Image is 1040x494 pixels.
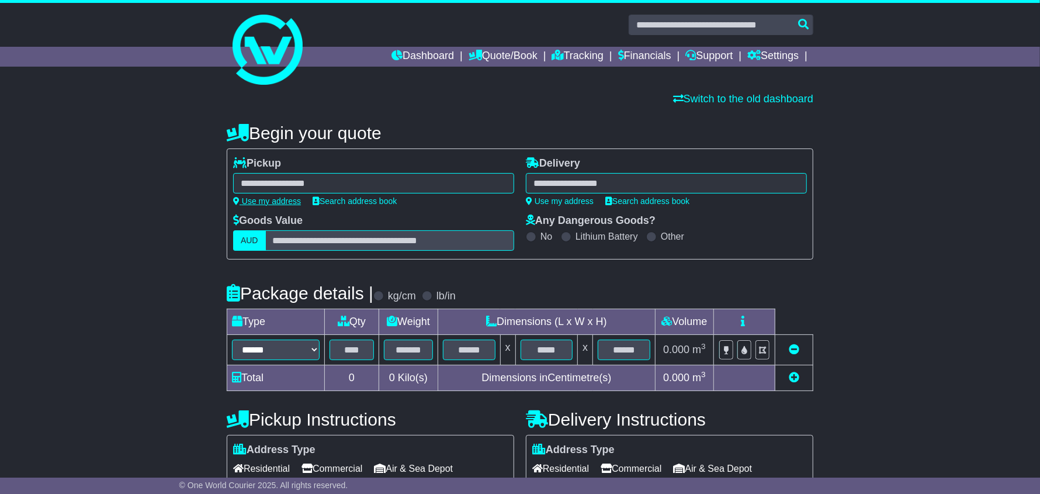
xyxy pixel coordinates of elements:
a: Quote/Book [469,47,538,67]
h4: Package details | [227,284,373,303]
span: Residential [233,460,290,478]
a: Add new item [789,372,799,384]
label: kg/cm [388,290,416,303]
td: Total [227,365,325,391]
span: © One World Courier 2025. All rights reserved. [179,481,348,490]
span: 0 [389,372,395,384]
label: Other [661,231,684,242]
a: Search address book [605,196,689,206]
a: Use my address [526,196,594,206]
a: Use my address [233,196,301,206]
a: Settings [747,47,799,67]
span: Air & Sea Depot [674,460,753,478]
span: m [692,344,706,355]
label: lb/in [436,290,456,303]
label: Address Type [233,444,316,457]
a: Tracking [552,47,604,67]
label: Goods Value [233,215,303,227]
td: 0 [325,365,379,391]
a: Financials [618,47,671,67]
span: Air & Sea Depot [375,460,453,478]
label: No [540,231,552,242]
label: Lithium Battery [576,231,638,242]
a: Search address book [313,196,397,206]
td: Dimensions in Centimetre(s) [438,365,655,391]
span: Commercial [301,460,362,478]
td: Kilo(s) [379,365,438,391]
td: Qty [325,309,379,335]
td: Type [227,309,325,335]
h4: Pickup Instructions [227,410,514,429]
a: Remove this item [789,344,799,355]
td: Dimensions (L x W x H) [438,309,655,335]
a: Switch to the old dashboard [673,93,813,105]
label: Pickup [233,157,281,170]
td: x [500,335,515,365]
td: x [578,335,593,365]
label: Address Type [532,444,615,457]
span: 0.000 [663,344,689,355]
a: Dashboard [391,47,454,67]
span: Commercial [601,460,661,478]
span: 0.000 [663,372,689,384]
td: Volume [655,309,713,335]
span: m [692,372,706,384]
a: Support [686,47,733,67]
label: Any Dangerous Goods? [526,215,656,227]
label: AUD [233,230,266,251]
td: Weight [379,309,438,335]
sup: 3 [701,370,706,379]
h4: Begin your quote [227,123,813,143]
sup: 3 [701,342,706,351]
h4: Delivery Instructions [526,410,813,429]
label: Delivery [526,157,580,170]
span: Residential [532,460,589,478]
